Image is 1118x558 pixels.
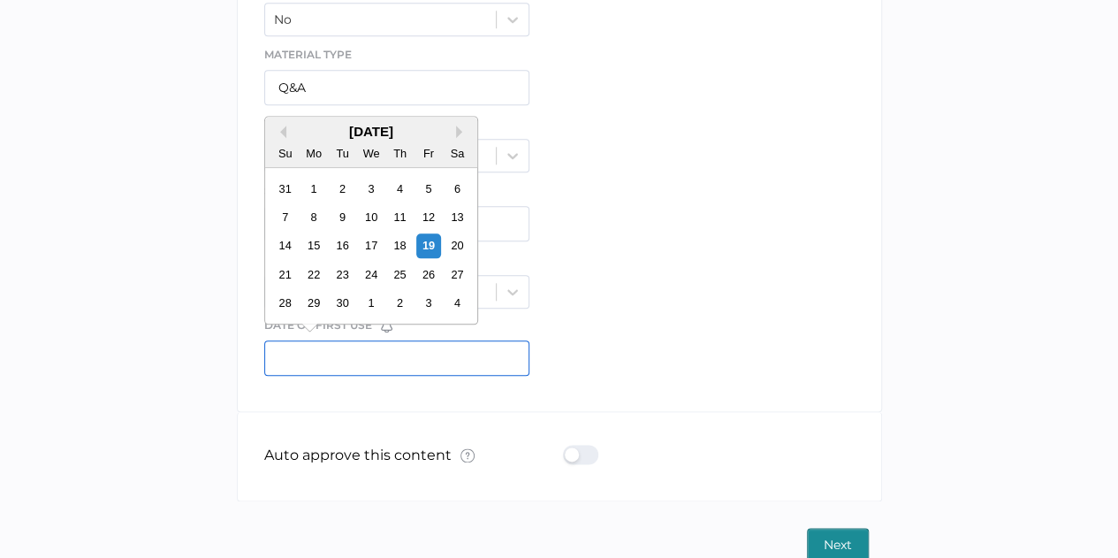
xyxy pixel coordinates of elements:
[416,141,440,165] div: Fr
[301,233,325,257] div: Choose Monday, September 15th, 2025
[387,205,411,229] div: Choose Thursday, September 11th, 2025
[264,447,475,467] p: Auto approve this content
[416,291,440,315] div: Choose Friday, October 3rd, 2025
[445,233,468,257] div: Choose Saturday, September 20th, 2025
[460,448,475,462] img: tooltip-default.0a89c667.svg
[301,176,325,200] div: Choose Monday, September 1st, 2025
[387,291,411,315] div: Choose Thursday, October 2nd, 2025
[445,176,468,200] div: Choose Saturday, September 6th, 2025
[330,176,354,200] div: Choose Tuesday, September 2nd, 2025
[330,291,354,315] div: Choose Tuesday, September 30th, 2025
[359,176,383,200] div: Choose Wednesday, September 3rd, 2025
[387,263,411,287] div: Choose Thursday, September 25th, 2025
[273,205,297,229] div: Choose Sunday, September 7th, 2025
[416,176,440,200] div: Choose Friday, September 5th, 2025
[445,263,468,287] div: Choose Saturday, September 27th, 2025
[273,141,297,165] div: Su
[273,291,297,315] div: Choose Sunday, September 28th, 2025
[330,263,354,287] div: Choose Tuesday, September 23rd, 2025
[359,205,383,229] div: Choose Wednesday, September 10th, 2025
[301,263,325,287] div: Choose Monday, September 22nd, 2025
[416,233,440,257] div: Choose Friday, September 19th, 2025
[445,141,468,165] div: Sa
[330,141,354,165] div: Tu
[330,233,354,257] div: Choose Tuesday, September 16th, 2025
[265,124,477,139] div: [DATE]
[273,263,297,287] div: Choose Sunday, September 21st, 2025
[273,233,297,257] div: Choose Sunday, September 14th, 2025
[387,233,411,257] div: Choose Thursday, September 18th, 2025
[301,291,325,315] div: Choose Monday, September 29th, 2025
[416,263,440,287] div: Choose Friday, September 26th, 2025
[264,48,352,61] span: Material Type
[387,176,411,200] div: Choose Thursday, September 4th, 2025
[445,291,468,315] div: Choose Saturday, October 4th, 2025
[330,205,354,229] div: Choose Tuesday, September 9th, 2025
[301,205,325,229] div: Choose Monday, September 8th, 2025
[274,11,292,27] div: No
[359,233,383,257] div: Choose Wednesday, September 17th, 2025
[416,205,440,229] div: Choose Friday, September 12th, 2025
[387,141,411,165] div: Th
[456,126,468,138] button: Next Month
[274,126,286,138] button: Previous Month
[359,291,383,315] div: Choose Wednesday, October 1st, 2025
[359,141,383,165] div: We
[359,263,383,287] div: Choose Wednesday, September 24th, 2025
[273,176,297,200] div: Choose Sunday, August 31st, 2025
[445,205,468,229] div: Choose Saturday, September 13th, 2025
[270,174,471,317] div: month 2025-09
[301,141,325,165] div: Mo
